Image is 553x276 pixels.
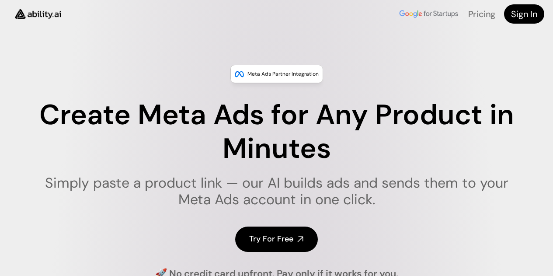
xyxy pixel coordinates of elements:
[247,70,319,78] p: Meta Ads Partner Integration
[450,233,489,240] a: Cookie Policy
[504,4,544,24] a: Sign In
[249,234,293,245] h4: Try For Free
[235,227,318,252] a: Try For Free
[28,98,525,166] h1: Create Meta Ads for Any Product in Minutes
[28,175,525,208] h1: Simply paste a product link — our AI builds ads and sends them to your Meta Ads account in one cl...
[396,202,536,209] h6: Cookie Settings
[511,8,537,20] h4: Sign In
[396,213,536,241] p: We use cookies to enhance your experience, analyze site traffic and deliver personalized content.
[422,233,490,240] span: Read our .
[468,8,495,20] a: Pricing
